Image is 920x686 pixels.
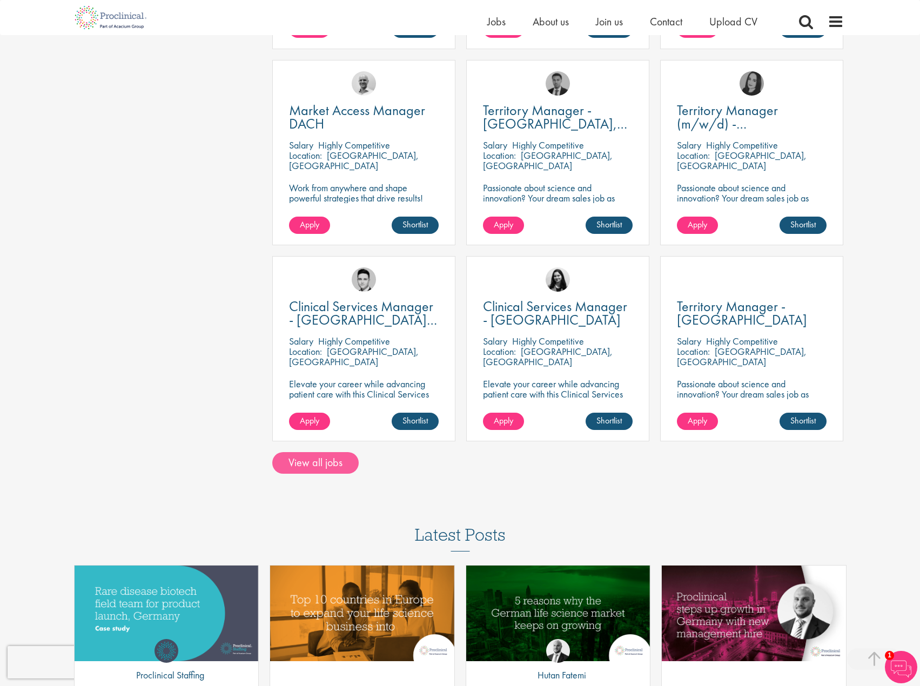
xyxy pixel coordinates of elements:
a: Apply [677,413,718,430]
span: Salary [483,139,507,151]
p: [GEOGRAPHIC_DATA], [GEOGRAPHIC_DATA] [677,345,807,368]
a: Link to a post [466,566,650,661]
img: Carl Gbolade [546,71,570,96]
p: [GEOGRAPHIC_DATA], [GEOGRAPHIC_DATA] [289,149,419,172]
a: Shortlist [780,217,827,234]
a: Apply [289,217,330,234]
span: Apply [688,219,707,230]
p: [GEOGRAPHIC_DATA], [GEOGRAPHIC_DATA] [483,345,613,368]
span: Clinical Services Manager - [GEOGRAPHIC_DATA], [GEOGRAPHIC_DATA], [GEOGRAPHIC_DATA] [289,297,437,356]
p: Passionate about science and innovation? Your dream sales job as Territory Manager awaits! [677,183,827,213]
span: Location: [289,149,322,162]
span: Territory Manager (m/w/d) - [GEOGRAPHIC_DATA] [677,101,807,146]
span: Location: [483,345,516,358]
p: [GEOGRAPHIC_DATA], [GEOGRAPHIC_DATA] [483,149,613,172]
a: Shortlist [586,413,633,430]
a: Shortlist [392,217,439,234]
p: Hutan Fatemi [529,668,586,682]
img: Anna Klemencic [740,71,764,96]
span: Salary [289,139,313,151]
img: Connor Lynes [352,267,376,292]
a: Upload CV [709,15,757,29]
a: Shortlist [780,413,827,430]
p: Work from anywhere and shape powerful strategies that drive results! Enjoy the freedom of remote ... [289,183,439,224]
p: Proclinical Staffing [128,668,204,682]
span: Apply [300,219,319,230]
a: Shortlist [586,217,633,234]
a: Clinical Services Manager - [GEOGRAPHIC_DATA], [GEOGRAPHIC_DATA], [GEOGRAPHIC_DATA] [289,300,439,327]
img: German life science market [466,566,650,661]
img: Chatbot [885,651,917,683]
a: About us [533,15,569,29]
iframe: reCAPTCHA [8,646,146,678]
span: Territory Manager - [GEOGRAPHIC_DATA], [GEOGRAPHIC_DATA] [483,101,627,146]
span: Apply [300,415,319,426]
span: Apply [688,415,707,426]
p: Passionate about science and innovation? Your dream sales job as Territory Manager awaits! [677,379,827,409]
a: Link to a post [662,566,846,661]
a: Apply [483,217,524,234]
p: [GEOGRAPHIC_DATA], [GEOGRAPHIC_DATA] [677,149,807,172]
a: Link to a post [270,566,454,661]
img: Hutan Fatemi joins Proclinical Germany [662,566,846,663]
p: Passionate about science and innovation? Your dream sales job as Territory Manager awaits! [483,183,633,213]
a: Territory Manager - [GEOGRAPHIC_DATA], [GEOGRAPHIC_DATA] [483,104,633,131]
span: Market Access Manager DACH [289,101,425,133]
a: Market Access Manager DACH [289,104,439,131]
h3: Latest Posts [415,526,506,552]
img: Top 10 countries in Europe for life science companies [270,566,454,661]
p: [GEOGRAPHIC_DATA], [GEOGRAPHIC_DATA] [289,345,419,368]
span: Location: [677,149,710,162]
a: Link to a post [75,566,259,661]
p: Elevate your career while advancing patient care with this Clinical Services Manager position wit... [289,379,439,420]
span: Salary [289,335,313,347]
img: Jake Robinson [352,71,376,96]
a: Clinical Services Manager - [GEOGRAPHIC_DATA] [483,300,633,327]
a: Territory Manager - [GEOGRAPHIC_DATA] [677,300,827,327]
p: Highly Competitive [706,335,778,347]
p: Elevate your career while advancing patient care with this Clinical Services Manager position wit... [483,379,633,420]
span: Salary [677,335,701,347]
span: Apply [494,219,513,230]
a: Apply [483,413,524,430]
a: Territory Manager (m/w/d) - [GEOGRAPHIC_DATA] [677,104,827,131]
span: Location: [677,345,710,358]
a: Apply [289,413,330,430]
p: Highly Competitive [706,139,778,151]
img: Proclinical Staffing [155,639,178,663]
p: Highly Competitive [512,139,584,151]
span: Apply [494,415,513,426]
p: Highly Competitive [318,139,390,151]
a: Shortlist [392,413,439,430]
a: View all jobs [272,452,359,474]
span: Territory Manager - [GEOGRAPHIC_DATA] [677,297,807,329]
span: 1 [885,651,894,660]
img: Indre Stankeviciute [546,267,570,292]
span: Location: [289,345,322,358]
a: Apply [677,217,718,234]
p: Highly Competitive [512,335,584,347]
span: Salary [677,139,701,151]
a: Join us [596,15,623,29]
a: Jobs [487,15,506,29]
img: Hutan Fatemi [546,639,570,663]
span: Location: [483,149,516,162]
p: Highly Competitive [318,335,390,347]
span: Salary [483,335,507,347]
a: Contact [650,15,682,29]
span: Clinical Services Manager - [GEOGRAPHIC_DATA] [483,297,627,329]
